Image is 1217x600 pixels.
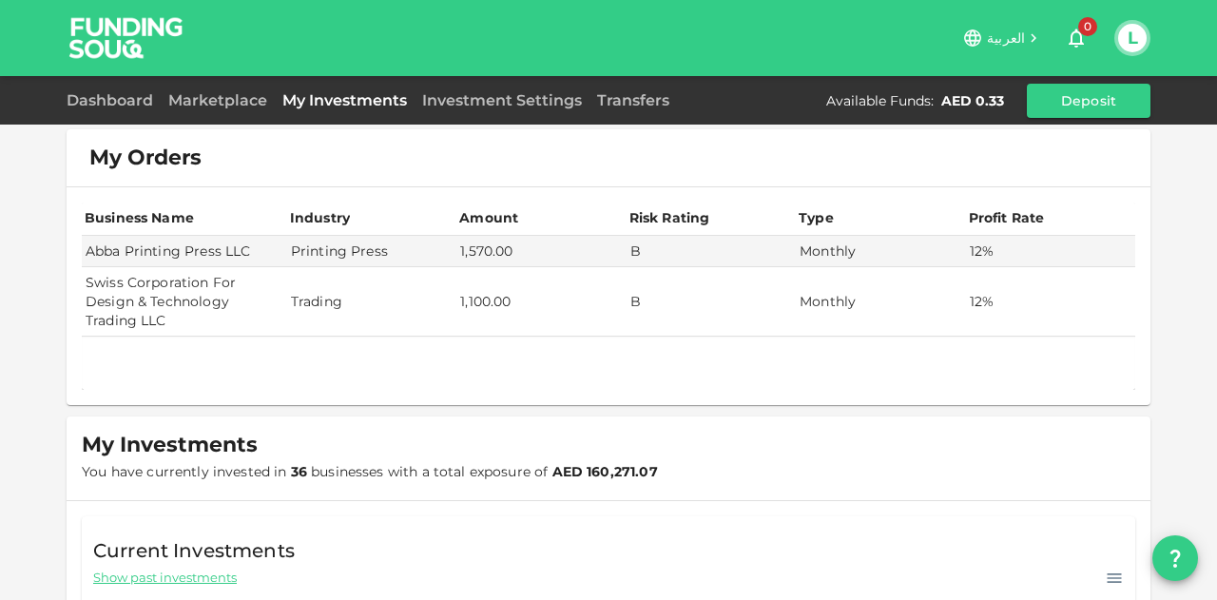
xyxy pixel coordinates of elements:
[796,236,965,267] td: Monthly
[290,206,350,229] div: Industry
[456,267,626,337] td: 1,100.00
[93,535,295,566] span: Current Investments
[89,145,202,171] span: My Orders
[796,267,965,337] td: Monthly
[799,206,837,229] div: Type
[589,91,677,109] a: Transfers
[456,236,626,267] td: 1,570.00
[1152,535,1198,581] button: question
[67,91,161,109] a: Dashboard
[941,91,1004,110] div: AED 0.33
[1057,19,1095,57] button: 0
[826,91,934,110] div: Available Funds :
[1078,17,1097,36] span: 0
[627,267,796,337] td: B
[82,432,258,458] span: My Investments
[287,267,456,337] td: Trading
[291,463,307,480] strong: 36
[1027,84,1150,118] button: Deposit
[966,267,1136,337] td: 12%
[93,569,237,587] span: Show past investments
[85,206,194,229] div: Business Name
[82,236,287,267] td: Abba Printing Press LLC
[415,91,589,109] a: Investment Settings
[969,206,1045,229] div: Profit Rate
[161,91,275,109] a: Marketplace
[552,463,658,480] strong: AED 160,271.07
[1118,24,1147,52] button: L
[627,236,796,267] td: B
[82,267,287,337] td: Swiss Corporation For Design & Technology Trading LLC
[275,91,415,109] a: My Investments
[82,463,658,480] span: You have currently invested in businesses with a total exposure of
[987,29,1025,47] span: العربية
[287,236,456,267] td: Printing Press
[459,206,518,229] div: Amount
[629,206,710,229] div: Risk Rating
[966,236,1136,267] td: 12%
